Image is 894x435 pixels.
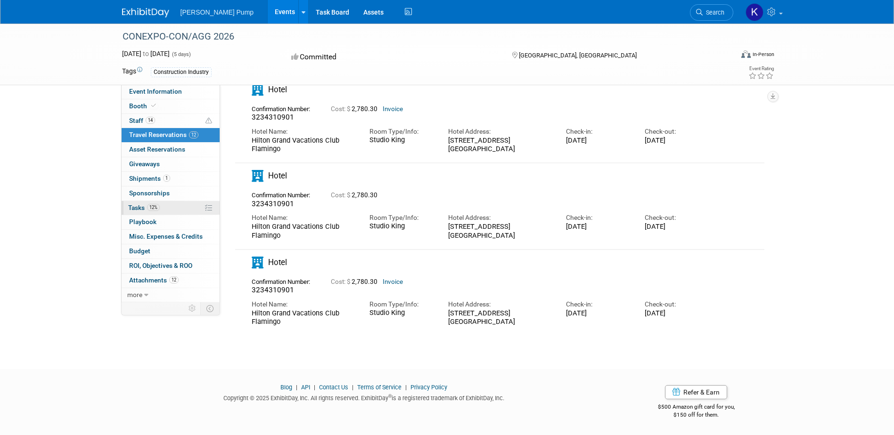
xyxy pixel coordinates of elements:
a: more [122,288,220,302]
span: Budget [129,247,150,255]
span: 2,780.30 [331,278,381,285]
div: Room Type/Info: [369,300,434,309]
span: Booth [129,102,158,110]
span: [DATE] [DATE] [122,50,170,57]
div: Construction Industry [151,67,212,77]
div: [DATE] [566,309,631,317]
span: 12% [147,204,160,211]
a: Booth [122,99,220,113]
span: Tasks [128,204,160,211]
span: (5 days) [171,51,191,57]
a: Tasks12% [122,201,220,215]
span: 14 [146,117,155,124]
div: $500 Amazon gift card for you, [620,397,772,419]
span: Cost: $ [331,278,352,285]
a: Misc. Expenses & Credits [122,230,220,244]
div: [DATE] [566,222,631,231]
div: Check-out: [645,127,709,136]
i: Hotel [252,170,263,182]
span: Potential Scheduling Conflict -- at least one attendee is tagged in another overlapping event. [205,117,212,125]
div: Hotel Address: [448,127,552,136]
span: 3234310901 [252,286,294,294]
div: Studio King [369,309,434,317]
span: Attachments [129,276,179,284]
a: Terms of Service [357,384,402,391]
div: Check-out: [645,300,709,309]
a: Shipments1 [122,172,220,186]
div: [DATE] [566,136,631,145]
div: Studio King [369,136,434,145]
div: Hotel Name: [252,300,355,309]
a: API [301,384,310,391]
a: Travel Reservations12 [122,128,220,142]
a: ROI, Objectives & ROO [122,259,220,273]
div: $150 off for them. [620,411,772,419]
span: [GEOGRAPHIC_DATA], [GEOGRAPHIC_DATA] [519,52,637,59]
div: [STREET_ADDRESS] [GEOGRAPHIC_DATA] [448,309,552,326]
a: Invoice [383,105,403,113]
span: ROI, Objectives & ROO [129,262,192,269]
div: Hotel Address: [448,300,552,309]
a: Contact Us [319,384,348,391]
span: [PERSON_NAME] Pump [180,8,254,16]
span: Hotel [268,258,287,267]
div: Check-out: [645,213,709,222]
a: Attachments12 [122,274,220,288]
i: Hotel [252,84,263,96]
span: 2,780.30 [331,192,381,199]
a: Invoice [383,278,403,285]
div: Event Rating [748,66,774,71]
span: Event Information [129,88,182,95]
div: Check-in: [566,127,631,136]
div: In-Person [752,51,774,58]
div: Studio King [369,222,434,231]
span: 12 [169,276,179,283]
span: 12 [189,131,198,138]
div: Hilton Grand Vacations Club Flamingo [252,309,355,326]
a: Asset Reservations [122,143,220,157]
div: Room Type/Info: [369,213,434,222]
a: Staff14 [122,114,220,128]
div: Check-in: [566,213,631,222]
a: Sponsorships [122,186,220,201]
td: Personalize Event Tab Strip [184,302,201,314]
span: Playbook [129,218,156,226]
div: Hilton Grand Vacations Club Flamingo [252,222,355,240]
div: Event Format [678,49,775,63]
div: [DATE] [645,222,709,231]
span: 3234310901 [252,200,294,208]
span: Hotel [268,171,287,180]
span: Sponsorships [129,189,170,197]
td: Tags [122,66,142,77]
span: 3234310901 [252,113,294,121]
i: Hotel [252,257,263,268]
span: Cost: $ [331,192,352,199]
div: [DATE] [645,136,709,145]
span: Asset Reservations [129,145,185,153]
div: Room Type/Info: [369,127,434,136]
img: Kelly Seliga [746,3,763,21]
span: | [403,384,409,391]
div: [DATE] [645,309,709,317]
div: Confirmation Number: [252,189,317,199]
a: Blog [280,384,292,391]
a: Refer & Earn [665,385,727,399]
span: Cost: $ [331,105,352,113]
div: Copyright © 2025 ExhibitDay, Inc. All rights reserved. ExhibitDay is a registered trademark of Ex... [122,392,607,403]
sup: ® [388,394,392,399]
div: Confirmation Number: [252,275,317,286]
span: Shipments [129,175,170,182]
div: Hilton Grand Vacations Club Flamingo [252,136,355,153]
a: Privacy Policy [410,384,447,391]
span: more [127,291,142,298]
img: ExhibitDay [122,8,169,17]
a: Budget [122,244,220,258]
span: Travel Reservations [129,131,198,138]
div: Hotel Name: [252,127,355,136]
span: Hotel [268,85,287,94]
span: Misc. Expenses & Credits [129,233,203,240]
div: CONEXPO-CON/AGG 2026 [119,28,719,45]
a: Giveaways [122,157,220,171]
span: | [294,384,300,391]
div: Confirmation Number: [252,103,317,113]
